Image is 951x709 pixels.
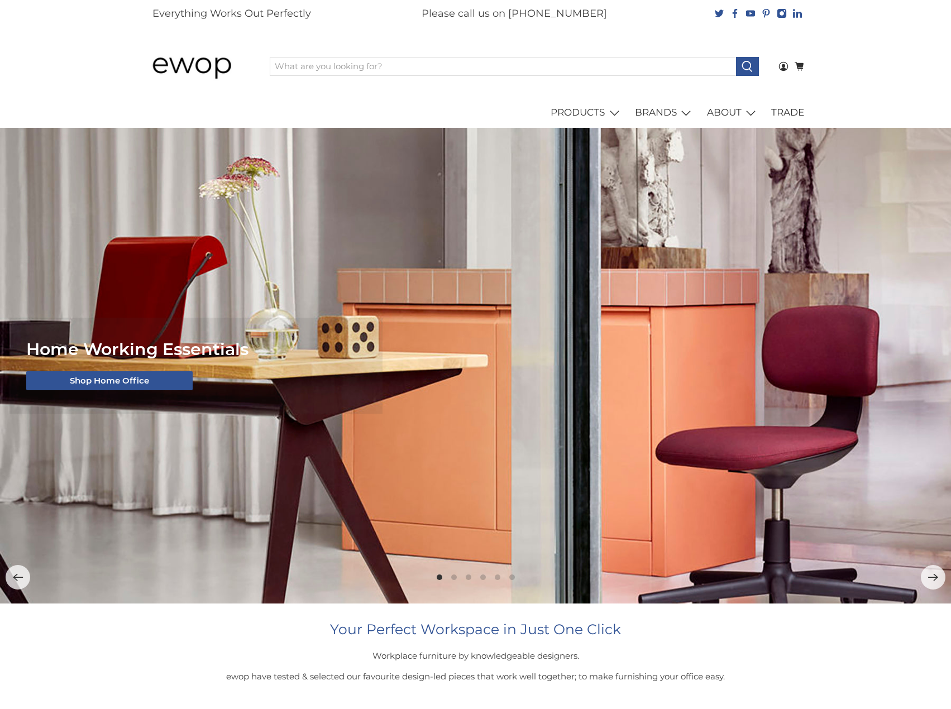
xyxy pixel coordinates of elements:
span: Home Working Essentials [26,339,248,360]
button: Previous [6,565,30,590]
p: Please call us on [PHONE_NUMBER] [422,6,607,21]
a: ABOUT [700,97,765,128]
p: Workplace furniture by knowledgeable designers. [170,650,781,663]
li: Page dot 4 [480,574,486,580]
a: BRANDS [629,97,701,128]
li: Page dot 1 [437,574,442,580]
a: PRODUCTS [544,97,629,128]
li: Page dot 6 [509,574,515,580]
a: Shop Home Office [26,371,193,390]
input: What are you looking for? [270,57,737,76]
p: ewop have tested & selected our favourite design-led pieces that work well together; to make furn... [170,670,781,683]
a: TRADE [765,97,811,128]
li: Page dot 2 [451,574,457,580]
li: Page dot 3 [466,574,471,580]
li: Page dot 5 [495,574,500,580]
button: Next [921,565,945,590]
span: Your Perfect Workspace in Just One Click [330,621,621,638]
nav: main navigation [141,97,811,128]
p: Everything Works Out Perfectly [152,6,311,21]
